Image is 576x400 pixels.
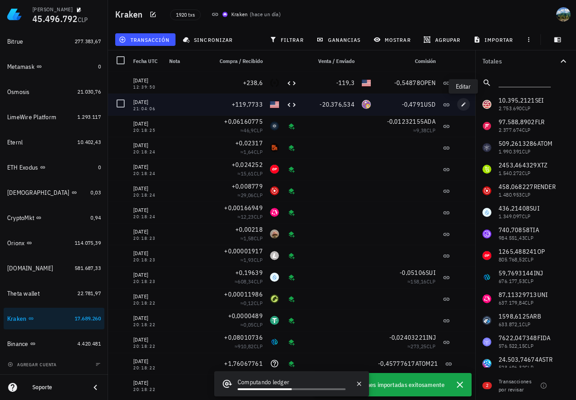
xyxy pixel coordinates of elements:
[243,127,254,134] span: 46,9
[4,56,104,77] a: Metamask 0
[241,192,254,198] span: 29,06
[270,251,279,260] div: LTC-icon
[133,314,162,323] div: [DATE]
[7,315,27,323] div: Kraken
[270,186,279,195] div: RENDER-icon
[32,6,72,13] div: [PERSON_NAME]
[240,321,263,328] span: ≈
[209,50,266,72] div: Compra / Recibido
[254,213,263,220] span: CLP
[133,335,162,344] div: [DATE]
[176,10,195,20] span: 1920 txs
[98,164,101,171] span: 0
[240,235,263,242] span: ≈
[254,300,263,306] span: CLP
[133,119,162,128] div: [DATE]
[121,36,170,43] span: transacción
[77,88,101,95] span: 21.030,76
[133,387,162,392] div: 20:18:22
[426,333,436,342] span: INJ
[133,236,162,241] div: 20:18:23
[416,127,427,134] span: 9,38
[254,170,263,177] span: CLP
[250,10,281,19] span: ( )
[319,100,355,108] span: -20.376,534
[4,157,104,178] a: ETH Exodus 0
[224,117,263,126] span: +0,06160775
[235,139,263,147] span: +0,02317
[370,33,416,46] button: mostrar
[243,148,254,155] span: 1,64
[4,333,104,355] a: Binance 4.420.481
[133,270,162,279] div: [DATE]
[133,344,162,349] div: 20:18:22
[254,235,263,242] span: CLP
[238,343,253,350] span: 910,82
[115,33,175,46] button: transacción
[224,247,263,255] span: +0,00001917
[410,343,426,350] span: 273,25
[254,127,263,134] span: CLP
[90,189,101,196] span: 0,03
[232,161,263,169] span: +0,024252
[7,265,53,272] div: [DOMAIN_NAME]
[133,279,162,284] div: 20:18:23
[78,16,88,24] span: CLP
[133,215,162,219] div: 20:18:24
[301,50,358,72] div: Venta / Enviado
[133,301,162,306] div: 20:18:22
[166,50,209,72] div: Nota
[238,278,253,285] span: 608,34
[133,107,162,111] div: 21:04:06
[4,308,104,329] a: Kraken 17.689.260
[224,333,263,342] span: +0,08010736
[240,300,263,306] span: ≈
[427,343,436,350] span: CLP
[270,229,279,238] div: WIF-icon
[243,300,254,306] span: 0,12
[7,7,22,22] img: LedgiFi
[5,360,61,369] button: agregar cuenta
[7,340,28,348] div: Binance
[415,360,438,368] span: ATOM21
[115,7,147,22] h1: Kraken
[7,214,34,222] div: CryptoMkt
[133,323,162,327] div: 20:18:22
[7,139,23,146] div: Eternl
[270,294,279,303] div: USDG-icon
[313,33,366,46] button: ganancias
[133,141,162,150] div: [DATE]
[400,269,426,277] span: -0,05106
[387,117,424,126] span: -0,01232155
[133,85,162,90] div: 12:39:50
[90,214,101,221] span: 0,94
[133,76,162,85] div: [DATE]
[469,33,519,46] button: importar
[133,366,162,370] div: 20:18:22
[7,164,38,171] div: ETH Exodus
[133,58,157,64] span: Fecha UTC
[4,106,104,128] a: LimeWire Platform 1.293.117
[336,79,355,87] span: -119,3
[4,182,104,203] a: [DEMOGRAPHIC_DATA] 0,03
[270,100,279,109] div: USD-icon
[394,79,420,87] span: -0,54878
[75,38,101,45] span: 277.383,67
[254,192,263,198] span: CLP
[235,225,263,234] span: +0,00218
[77,290,101,297] span: 22.781,97
[222,12,228,17] img: krakenfx
[4,207,104,229] a: CryptoMkt 0,94
[378,360,415,368] span: -0,45777617
[228,312,263,320] span: +0,0000489
[232,100,263,108] span: +119,7733
[499,378,536,394] div: Transacciones por revisar
[133,258,162,262] div: 20:18:23
[240,256,263,263] span: ≈
[270,316,279,325] div: USDT-icon
[254,256,263,263] span: CLP
[32,13,78,25] span: 45.496.792
[243,79,263,87] span: +238,6
[75,239,101,246] span: 114.075,39
[133,98,162,107] div: [DATE]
